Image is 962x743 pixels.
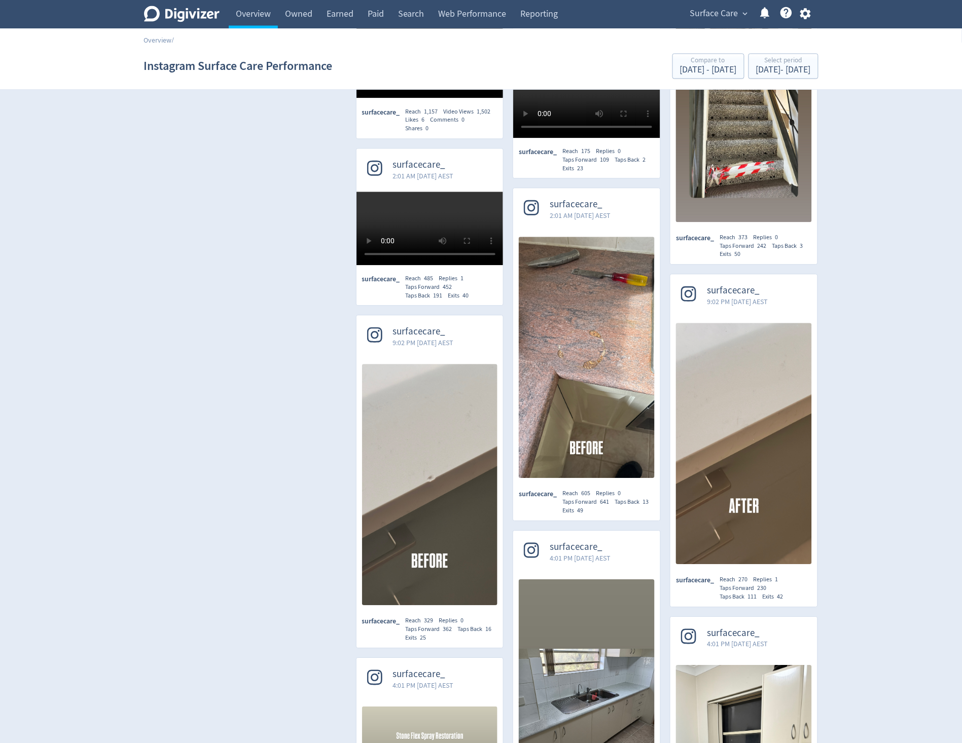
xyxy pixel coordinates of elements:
[756,65,811,75] div: [DATE] - [DATE]
[434,291,443,300] span: 191
[477,107,491,116] span: 1,502
[562,506,589,515] div: Exits
[720,584,772,592] div: Taps Forward
[443,625,452,633] span: 362
[720,250,746,258] div: Exits
[615,498,654,506] div: Taps Back
[775,233,778,241] span: 0
[357,148,504,300] a: surfacecare_2:01 AM [DATE] AESTsurfacecare_Reach485Replies1Taps Forward452Taps Back191Exits40
[406,124,435,133] div: Shares
[393,680,454,690] span: 4:01 PM [DATE] AEST
[406,625,458,634] div: Taps Forward
[562,498,615,506] div: Taps Forward
[424,274,434,282] span: 485
[720,575,753,584] div: Reach
[757,584,766,592] span: 230
[707,639,768,649] span: 4:01 PM [DATE] AEST
[550,541,611,553] span: surfacecare_
[741,9,750,18] span: expand_more
[618,147,621,155] span: 0
[393,326,454,338] span: surfacecare_
[362,107,406,118] span: surfacecare_
[420,634,426,642] span: 25
[458,625,497,634] div: Taps Back
[720,242,772,250] div: Taps Forward
[550,210,611,220] span: 2:01 AM [DATE] AEST
[406,291,448,300] div: Taps Back
[406,116,431,124] div: Likes
[424,107,438,116] span: 1,157
[738,575,747,583] span: 270
[406,107,444,116] div: Reach
[596,489,626,498] div: Replies
[772,242,808,250] div: Taps Back
[406,274,439,283] div: Reach
[581,147,590,155] span: 175
[550,553,611,563] span: 4:01 PM [DATE] AEST
[439,274,470,283] div: Replies
[618,489,621,497] span: 0
[777,592,783,601] span: 42
[362,274,406,284] span: surfacecare_
[738,233,747,241] span: 373
[753,575,783,584] div: Replies
[426,124,429,132] span: 0
[431,116,471,124] div: Comments
[562,164,589,173] div: Exits
[775,575,778,583] span: 1
[406,283,458,291] div: Taps Forward
[562,156,615,164] div: Taps Forward
[577,164,583,172] span: 23
[486,625,492,633] span: 16
[577,506,583,514] span: 49
[756,57,811,65] div: Select period
[462,116,465,124] span: 0
[362,616,406,626] span: surfacecare_
[615,156,651,164] div: Taps Back
[670,274,817,601] a: surfacecare_9:02 PM [DATE] AESTsurfacecare_Reach270Replies1Taps Forward230Taps Back111Exits42
[424,616,434,624] span: 329
[672,53,744,79] button: Compare to[DATE] - [DATE]
[461,274,464,282] span: 1
[519,489,562,499] span: surfacecare_
[144,35,172,45] a: Overview
[734,250,740,258] span: 50
[393,171,454,181] span: 2:01 AM [DATE] AEST
[800,242,803,250] span: 3
[753,233,783,242] div: Replies
[720,233,753,242] div: Reach
[643,498,649,506] span: 13
[443,283,452,291] span: 452
[393,338,454,348] span: 9:02 PM [DATE] AEST
[422,116,425,124] span: 6
[600,156,609,164] span: 109
[690,6,738,22] span: Surface Care
[676,233,720,243] span: surfacecare_
[439,616,470,625] div: Replies
[707,296,768,307] span: 9:02 PM [DATE] AEST
[762,592,789,601] div: Exits
[550,199,611,210] span: surfacecare_
[393,668,454,680] span: surfacecare_
[596,147,626,156] div: Replies
[581,489,590,497] span: 605
[643,156,646,164] span: 2
[513,188,660,514] a: surfacecare_2:01 AM [DATE] AESTsurfacecare_Reach605Replies0Taps Forward641Taps Back13Exits49
[747,592,757,601] span: 111
[144,50,333,82] h1: Instagram Surface Care Performance
[172,35,174,45] span: /
[461,616,464,624] span: 0
[562,489,596,498] div: Reach
[444,107,496,116] div: Video Views
[720,592,762,601] div: Taps Back
[749,53,818,79] button: Select period[DATE]- [DATE]
[680,57,737,65] div: Compare to
[463,291,469,300] span: 40
[406,616,439,625] div: Reach
[448,291,475,300] div: Exits
[757,242,766,250] span: 242
[676,575,720,585] span: surfacecare_
[519,147,562,157] span: surfacecare_
[707,627,768,639] span: surfacecare_
[513,21,660,172] a: surfacecare_3:02 AM [DATE] AESTsurfacecare_Reach175Replies0Taps Forward109Taps Back2Exits23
